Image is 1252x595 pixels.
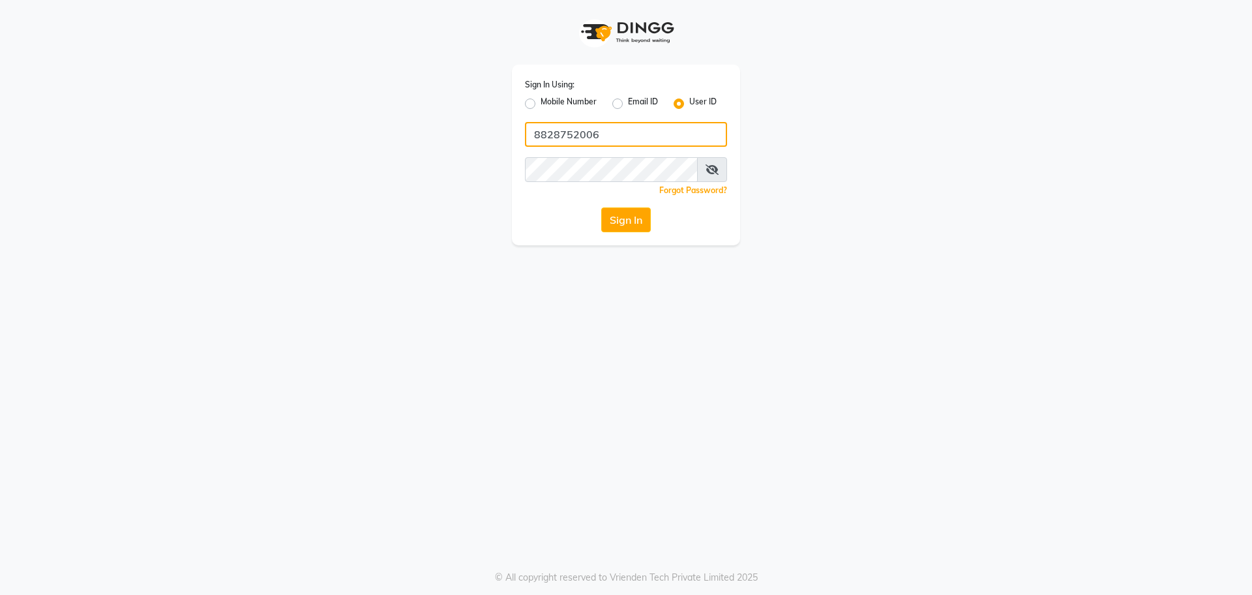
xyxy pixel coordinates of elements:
img: logo1.svg [574,13,678,52]
input: Username [525,157,698,182]
label: Mobile Number [541,96,597,112]
label: Email ID [628,96,658,112]
label: User ID [689,96,717,112]
button: Sign In [601,207,651,232]
a: Forgot Password? [659,185,727,195]
label: Sign In Using: [525,79,574,91]
input: Username [525,122,727,147]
